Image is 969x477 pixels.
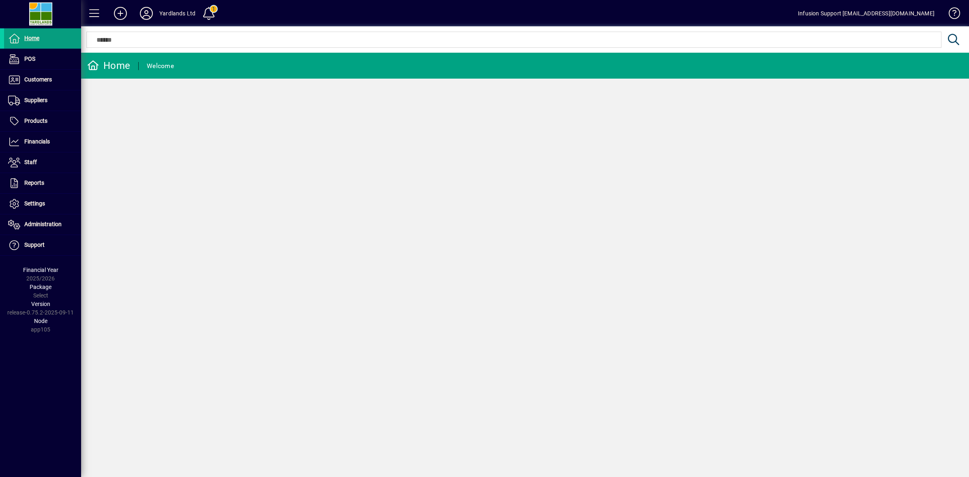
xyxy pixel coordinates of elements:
[4,111,81,131] a: Products
[24,56,35,62] span: POS
[24,138,50,145] span: Financials
[943,2,959,28] a: Knowledge Base
[34,318,47,324] span: Node
[798,7,935,20] div: Infusion Support [EMAIL_ADDRESS][DOMAIN_NAME]
[4,90,81,111] a: Suppliers
[107,6,133,21] button: Add
[4,49,81,69] a: POS
[24,76,52,83] span: Customers
[24,242,45,248] span: Support
[31,301,50,307] span: Version
[23,267,58,273] span: Financial Year
[4,173,81,193] a: Reports
[159,7,195,20] div: Yardlands Ltd
[24,200,45,207] span: Settings
[87,59,130,72] div: Home
[24,35,39,41] span: Home
[24,159,37,165] span: Staff
[4,194,81,214] a: Settings
[4,235,81,255] a: Support
[4,70,81,90] a: Customers
[147,60,174,73] div: Welcome
[4,152,81,173] a: Staff
[133,6,159,21] button: Profile
[24,97,47,103] span: Suppliers
[4,214,81,235] a: Administration
[30,284,51,290] span: Package
[24,180,44,186] span: Reports
[24,221,62,227] span: Administration
[4,132,81,152] a: Financials
[24,118,47,124] span: Products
